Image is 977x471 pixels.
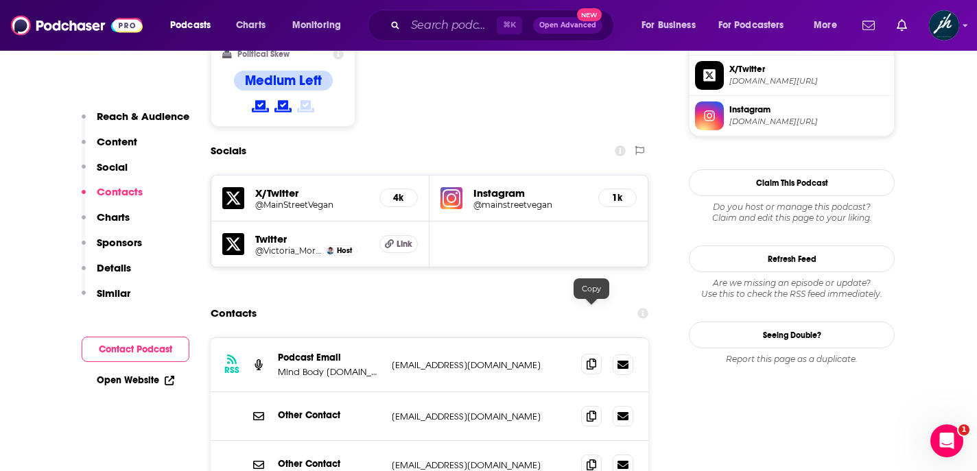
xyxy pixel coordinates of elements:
[397,239,412,250] span: Link
[97,110,189,123] p: Reach & Audience
[327,247,334,254] img: Victoria Moran
[278,409,381,421] p: Other Contact
[337,246,352,255] span: Host
[255,245,321,256] a: @Victoria_Moran
[814,16,837,35] span: More
[689,322,895,348] a: Seeing Double?
[82,287,130,312] button: Similar
[278,458,381,470] p: Other Contact
[255,186,368,200] h5: X/Twitter
[804,14,854,36] button: open menu
[729,117,888,127] span: instagram.com/mainstreetvegan
[689,245,895,272] button: Refresh Feed
[695,61,888,90] a: X/Twitter[DOMAIN_NAME][URL]
[236,16,266,35] span: Charts
[473,200,587,210] a: @mainstreetvegan
[97,236,142,249] p: Sponsors
[97,160,128,173] p: Social
[211,138,246,164] h2: Socials
[211,300,257,326] h2: Contacts
[227,14,274,36] a: Charts
[958,424,969,435] span: 1
[695,101,888,130] a: Instagram[DOMAIN_NAME][URL]
[632,14,713,36] button: open menu
[709,14,804,36] button: open menu
[391,192,406,204] h5: 4k
[891,14,913,37] a: Show notifications dropdown
[689,202,895,224] div: Claim and edit this page to your liking.
[97,287,130,300] p: Similar
[574,278,609,299] div: Copy
[533,17,602,34] button: Open AdvancedNew
[729,104,888,116] span: Instagram
[97,135,137,148] p: Content
[929,10,959,40] button: Show profile menu
[255,232,368,245] h5: Twitter
[379,235,418,253] a: Link
[718,16,784,35] span: For Podcasters
[929,10,959,40] img: User Profile
[82,135,137,160] button: Content
[381,10,627,41] div: Search podcasts, credits, & more...
[82,261,131,287] button: Details
[610,192,625,204] h5: 1k
[689,202,895,213] span: Do you host or manage this podcast?
[539,22,596,29] span: Open Advanced
[292,16,341,35] span: Monitoring
[641,16,696,35] span: For Business
[689,169,895,196] button: Claim This Podcast
[689,354,895,365] div: Report this page as a duplicate.
[255,200,368,210] a: @MainStreetVegan
[278,366,381,378] p: Mind Body [DOMAIN_NAME]
[392,359,570,371] p: [EMAIL_ADDRESS][DOMAIN_NAME]
[97,185,143,198] p: Contacts
[392,459,570,471] p: [EMAIL_ADDRESS][DOMAIN_NAME]
[729,76,888,86] span: twitter.com/MainStreetVegan
[278,352,381,363] p: Podcast Email
[440,187,462,209] img: iconImage
[245,72,322,89] h4: Medium Left
[82,210,130,236] button: Charts
[170,16,211,35] span: Podcasts
[405,14,497,36] input: Search podcasts, credits, & more...
[392,411,570,422] p: [EMAIL_ADDRESS][DOMAIN_NAME]
[729,63,888,75] span: X/Twitter
[82,185,143,210] button: Contacts
[97,210,130,224] p: Charts
[497,16,522,34] span: ⌘ K
[97,261,131,274] p: Details
[283,14,359,36] button: open menu
[930,424,963,457] iframe: Intercom live chat
[224,365,239,376] h3: RSS
[82,160,128,186] button: Social
[857,14,880,37] a: Show notifications dropdown
[577,8,602,21] span: New
[689,278,895,300] div: Are we missing an episode or update? Use this to check the RSS feed immediately.
[473,186,587,200] h5: Instagram
[82,110,189,135] button: Reach & Audience
[237,49,290,59] h2: Political Skew
[929,10,959,40] span: Logged in as JHPublicRelations
[11,12,143,38] img: Podchaser - Follow, Share and Rate Podcasts
[82,236,142,261] button: Sponsors
[82,337,189,362] button: Contact Podcast
[97,374,174,386] a: Open Website
[161,14,228,36] button: open menu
